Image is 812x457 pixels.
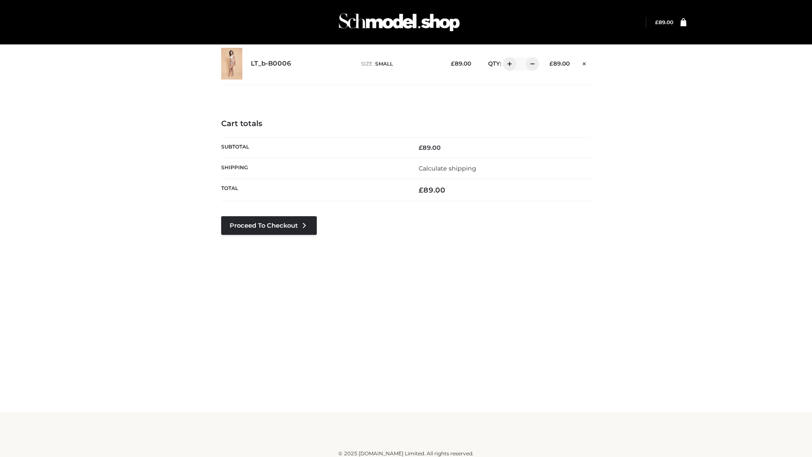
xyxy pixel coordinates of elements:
bdi: 89.00 [549,60,570,67]
img: Schmodel Admin 964 [336,6,463,39]
h4: Cart totals [221,119,591,129]
th: Shipping [221,158,406,179]
bdi: 89.00 [451,60,471,67]
span: £ [419,186,423,194]
th: Total [221,179,406,201]
a: £89.00 [655,19,673,25]
div: QTY: [480,57,536,71]
a: LT_b-B0006 [251,60,291,68]
bdi: 89.00 [419,144,441,151]
span: £ [655,19,658,25]
span: £ [549,60,553,67]
a: Calculate shipping [419,165,476,172]
p: size : [361,60,438,68]
span: SMALL [375,61,393,67]
span: £ [451,60,455,67]
bdi: 89.00 [655,19,673,25]
a: Remove this item [578,57,591,68]
span: £ [419,144,422,151]
bdi: 89.00 [419,186,445,194]
th: Subtotal [221,137,406,158]
a: Proceed to Checkout [221,216,317,235]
